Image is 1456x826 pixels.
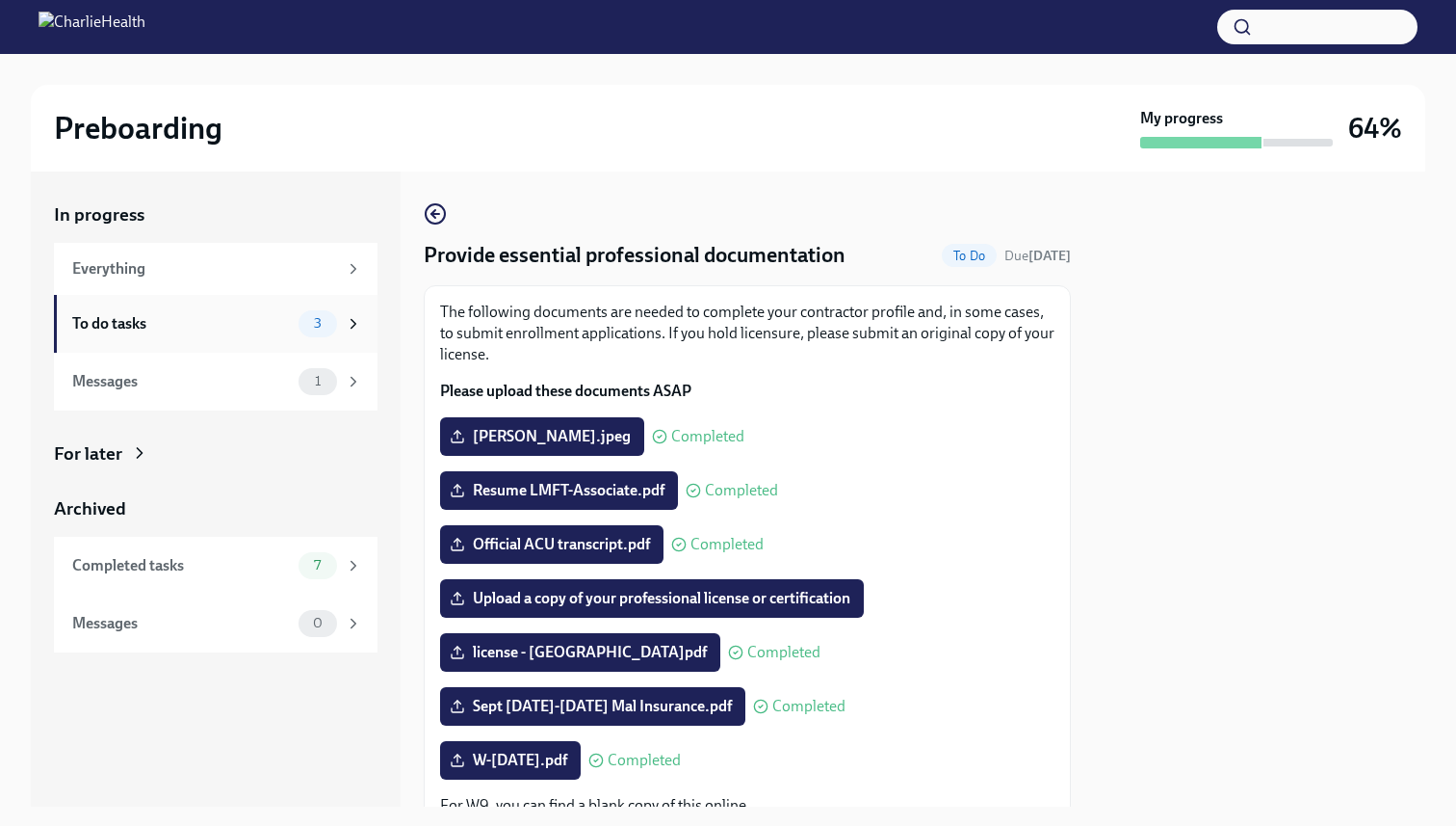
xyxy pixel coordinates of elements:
[440,382,691,400] strong: Please upload these documents ASAP
[72,371,291,392] div: Messages
[54,496,377,521] a: Archived
[440,579,864,618] label: Upload a copy of your professional license or certification
[454,481,664,500] span: Resume LMFT-Associate.pdf
[440,687,745,726] label: Sept [DATE]-[DATE] Mal Insurance.pdf
[301,616,334,630] span: 0
[440,741,581,780] label: W-[DATE].pdf
[72,258,337,280] div: Everything
[54,441,377,466] a: For later
[942,249,997,263] span: To Do
[705,483,778,498] span: Completed
[454,589,850,608] span: Upload a copy of your professional license or certification
[1028,248,1071,264] strong: [DATE]
[772,699,845,714] span: Completed
[454,535,650,554] span: Official ACU transcript.pdf
[454,697,732,716] span: Sept [DATE]-[DATE] Mal Insurance.pdf
[302,558,332,573] span: 7
[39,12,145,42] img: CharlieHealth
[424,241,845,270] h4: Provide essential professional documentation
[454,427,631,446] span: [PERSON_NAME].jpeg
[54,295,377,353] a: To do tasks3
[440,417,644,456] label: [PERSON_NAME].jpeg
[54,109,222,147] h2: Preboarding
[302,316,333,331] span: 3
[72,313,291,334] div: To do tasks
[1348,111,1402,146] h3: 64%
[1004,248,1071,264] span: Due
[54,243,377,295] a: Everything
[1004,247,1071,265] span: September 21st, 2025 08:00
[671,429,744,444] span: Completed
[440,302,1054,365] p: The following documents are needed to complete your contractor profile and, in some cases, to sub...
[303,374,332,388] span: 1
[72,613,291,634] div: Messages
[440,525,663,564] label: Official ACU transcript.pdf
[454,643,707,662] span: license - [GEOGRAPHIC_DATA]pdf
[440,471,678,510] label: Resume LMFT-Associate.pdf
[440,633,720,672] label: license - [GEOGRAPHIC_DATA]pdf
[54,537,377,595] a: Completed tasks7
[54,441,122,466] div: For later
[54,353,377,411] a: Messages1
[1140,108,1223,129] strong: My progress
[54,202,377,227] a: In progress
[54,595,377,653] a: Messages0
[440,795,1054,816] p: For W9, you can find a blank copy of this online.
[454,751,567,770] span: W-[DATE].pdf
[690,537,764,552] span: Completed
[608,753,681,768] span: Completed
[747,645,820,660] span: Completed
[72,555,291,576] div: Completed tasks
